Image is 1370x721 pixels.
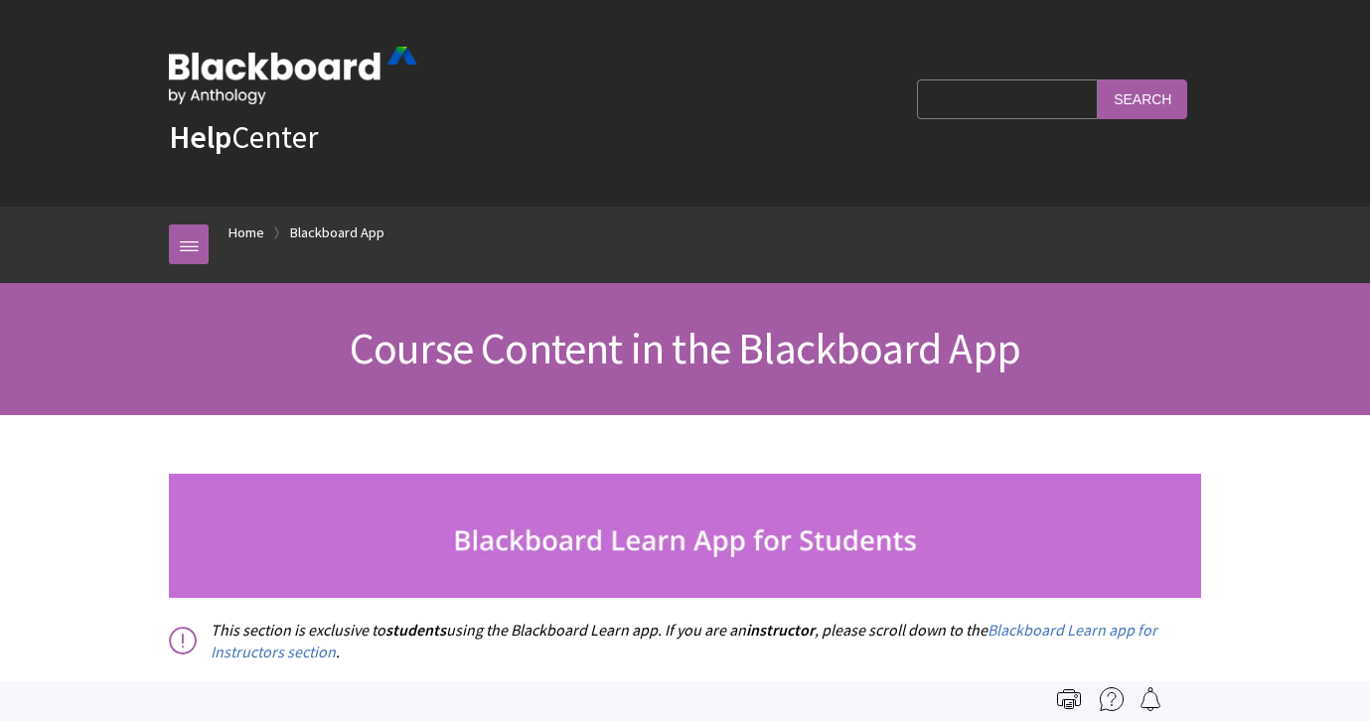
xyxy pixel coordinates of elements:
[169,47,417,104] img: Blackboard by Anthology
[211,620,1157,662] a: Blackboard Learn app for Instructors section
[385,620,446,640] span: students
[1098,79,1187,118] input: Search
[1139,687,1162,711] img: Follow this page
[169,619,1201,663] p: This section is exclusive to using the Blackboard Learn app. If you are an , please scroll down t...
[746,620,815,640] span: instructor
[169,117,231,157] strong: Help
[169,117,318,157] a: HelpCenter
[350,321,1020,375] span: Course Content in the Blackboard App
[228,220,264,245] a: Home
[1100,687,1124,711] img: More help
[1057,687,1081,711] img: Print
[169,474,1201,599] img: studnets_banner
[290,220,384,245] a: Blackboard App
